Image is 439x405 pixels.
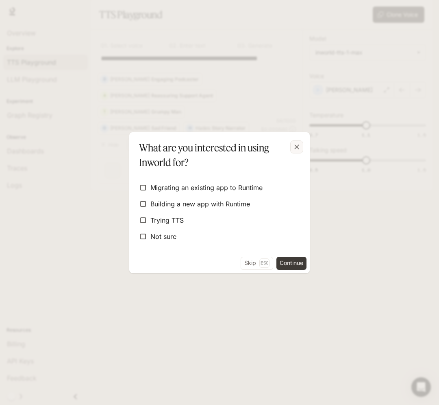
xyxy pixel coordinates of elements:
[150,215,184,225] span: Trying TTS
[276,257,306,270] button: Continue
[150,183,263,193] span: Migrating an existing app to Runtime
[259,258,269,267] p: Esc
[241,257,273,270] button: SkipEsc
[139,140,297,170] p: What are you interested in using Inworld for?
[150,199,250,209] span: Building a new app with Runtime
[150,232,176,241] span: Not sure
